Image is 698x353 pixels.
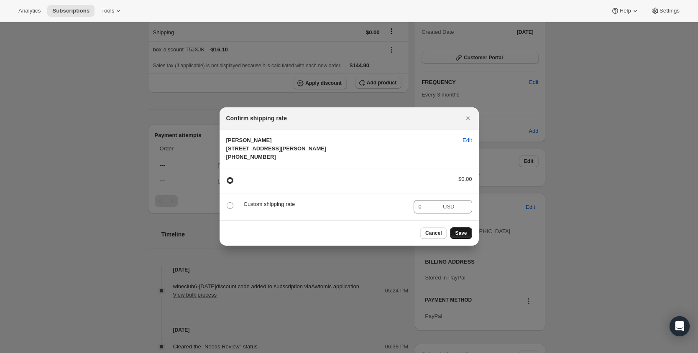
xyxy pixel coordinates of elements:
[13,5,46,17] button: Analytics
[52,8,89,14] span: Subscriptions
[463,136,472,145] span: Edit
[646,5,685,17] button: Settings
[226,114,287,122] h2: Confirm shipping rate
[670,316,690,336] div: Open Intercom Messenger
[47,5,95,17] button: Subscriptions
[660,8,680,14] span: Settings
[244,200,407,208] p: Custom shipping rate
[226,137,327,160] span: [PERSON_NAME] [STREET_ADDRESS][PERSON_NAME] [PHONE_NUMBER]
[96,5,128,17] button: Tools
[455,230,467,236] span: Save
[462,112,474,124] button: Close
[606,5,644,17] button: Help
[425,230,442,236] span: Cancel
[443,203,454,210] span: USD
[18,8,41,14] span: Analytics
[619,8,631,14] span: Help
[458,176,472,182] span: $0.00
[101,8,114,14] span: Tools
[450,227,472,239] button: Save
[420,227,447,239] button: Cancel
[458,134,477,147] button: Edit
